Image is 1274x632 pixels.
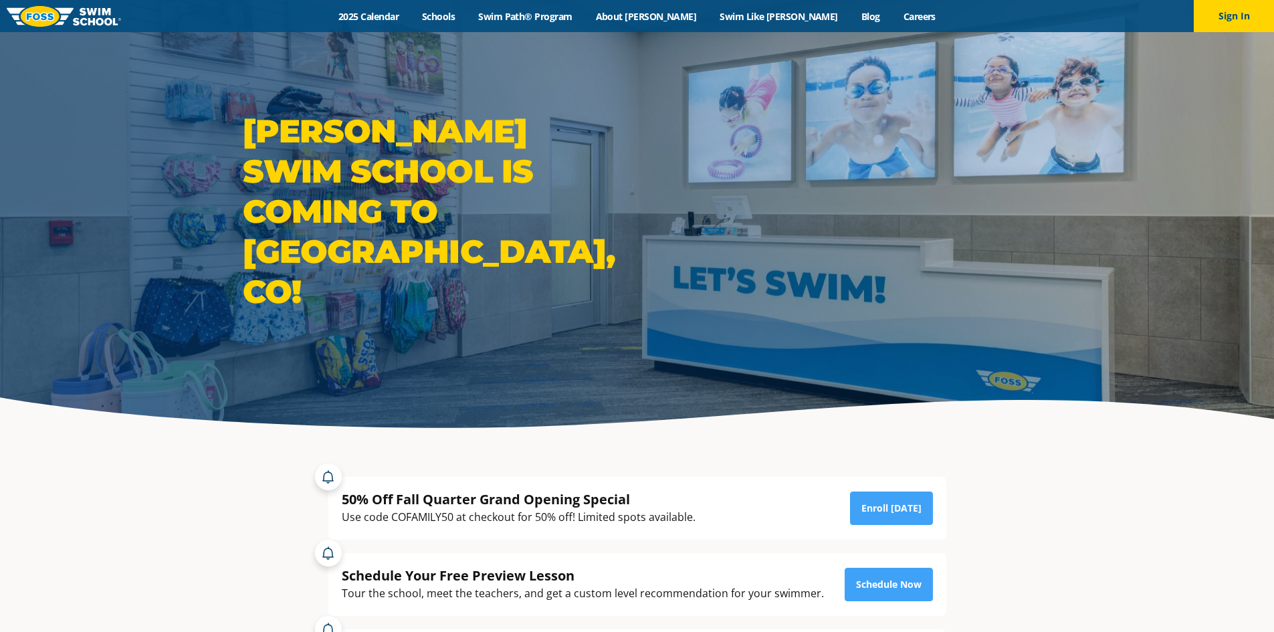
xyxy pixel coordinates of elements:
[327,10,411,23] a: 2025 Calendar
[342,508,696,526] div: Use code COFAMILY50 at checkout for 50% off! Limited spots available.
[342,585,824,603] div: Tour the school, meet the teachers, and get a custom level recommendation for your swimmer.
[467,10,584,23] a: Swim Path® Program
[342,490,696,508] div: 50% Off Fall Quarter Grand Opening Special
[845,568,933,601] a: Schedule Now
[584,10,708,23] a: About [PERSON_NAME]
[411,10,467,23] a: Schools
[708,10,850,23] a: Swim Like [PERSON_NAME]
[7,6,121,27] img: FOSS Swim School Logo
[243,111,631,312] h1: [PERSON_NAME] Swim School is coming to [GEOGRAPHIC_DATA], CO!
[850,492,933,525] a: Enroll [DATE]
[342,566,824,585] div: Schedule Your Free Preview Lesson
[891,10,947,23] a: Careers
[849,10,891,23] a: Blog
